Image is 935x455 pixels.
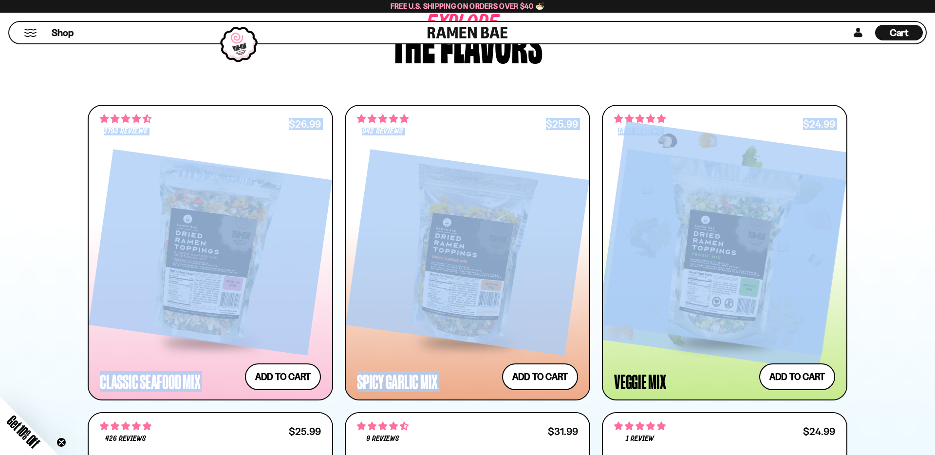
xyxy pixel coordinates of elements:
[289,119,321,129] div: $26.99
[104,128,148,135] span: 2793 reviews
[626,435,654,443] span: 1 review
[366,435,399,443] span: 9 reviews
[52,25,74,40] a: Shop
[24,29,37,37] button: Mobile Menu Trigger
[289,427,321,436] div: $25.99
[803,427,835,436] div: $24.99
[803,119,835,129] div: $24.99
[357,420,409,433] span: 4.56 stars
[614,113,666,125] span: 4.76 stars
[440,19,542,65] div: flavors
[759,363,835,390] button: Add to cart
[362,128,403,135] span: 942 reviews
[546,119,578,129] div: $25.99
[100,420,151,433] span: 4.76 stars
[548,427,578,436] div: $31.99
[357,373,438,390] div: Spicy Garlic Mix
[602,105,847,400] a: 4.76 stars 1393 reviews $24.99 Veggie Mix Add to cart
[4,413,42,451] span: Get 10% Off
[614,373,666,390] div: Veggie Mix
[618,128,662,135] span: 1393 reviews
[100,373,200,390] div: Classic Seafood Mix
[105,435,146,443] span: 426 reviews
[100,113,151,125] span: 4.68 stars
[502,363,578,390] button: Add to cart
[56,437,66,447] button: Close teaser
[393,19,435,65] div: The
[88,105,333,400] a: 4.68 stars 2793 reviews $26.99 Classic Seafood Mix Add to cart
[345,105,590,400] a: 4.75 stars 942 reviews $25.99 Spicy Garlic Mix Add to cart
[52,26,74,39] span: Shop
[245,363,321,390] button: Add to cart
[890,27,909,38] span: Cart
[614,420,666,433] span: 5.00 stars
[391,1,545,11] span: Free U.S. Shipping on Orders over $40 🍜
[357,113,409,125] span: 4.75 stars
[875,22,923,43] div: Cart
